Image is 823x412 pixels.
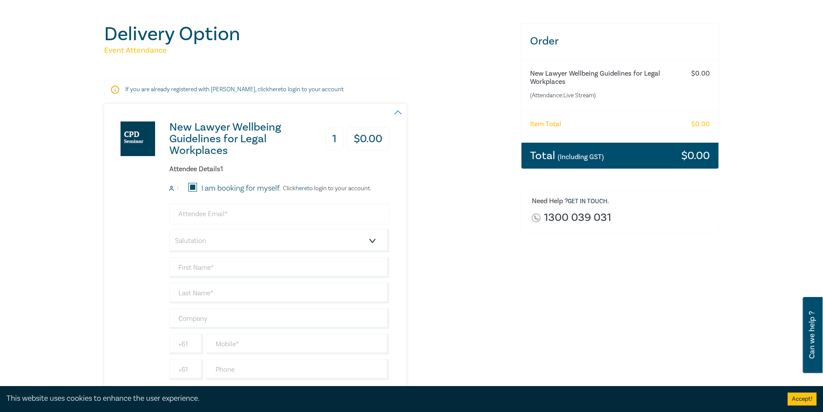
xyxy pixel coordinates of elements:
[169,257,389,278] input: First Name*
[530,91,676,100] small: (Attendance: Live Stream )
[125,85,385,94] p: If you are already registered with [PERSON_NAME], click to login to your account
[169,204,389,224] input: Attendee Email*
[269,86,281,93] a: here
[530,70,676,86] h6: New Lawyer Wellbeing Guidelines for Legal Workplaces
[207,359,389,380] input: Phone
[207,334,389,355] input: Mobile*
[169,165,389,173] h6: Attendee Details 1
[201,183,281,194] label: I am booking for myself.
[691,120,710,128] h6: $ 0.00
[691,70,710,78] h6: $ 0.00
[169,283,389,303] input: Last Name*
[681,150,710,161] h3: $ 0.00
[558,153,604,161] small: (Including GST)
[104,23,511,45] h1: Delivery Option
[169,308,389,329] input: Company
[177,185,178,192] small: 1
[521,23,719,59] h3: Order
[532,197,712,206] h6: Need Help ? .
[568,198,607,205] a: Get in touch
[808,302,816,368] span: Can we help ?
[296,185,307,192] a: here
[281,185,371,192] p: Click to login to your account.
[788,393,817,406] button: Accept cookies
[530,150,604,161] h3: Total
[347,127,389,151] h3: $ 0.00
[121,121,155,156] img: New Lawyer Wellbeing Guidelines for Legal Workplaces
[6,393,775,404] div: This website uses cookies to enhance the user experience.
[530,120,561,128] h6: Item Total
[544,212,611,224] a: 1300 039 031
[325,127,343,151] h3: 1
[169,121,311,156] h3: New Lawyer Wellbeing Guidelines for Legal Workplaces
[169,334,203,355] input: +61
[104,45,511,56] h5: Event Attendance
[169,359,203,380] input: +61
